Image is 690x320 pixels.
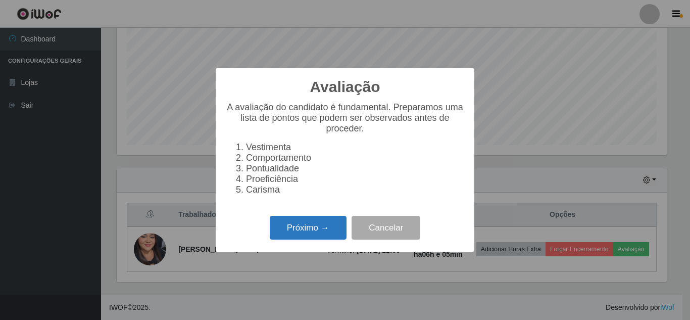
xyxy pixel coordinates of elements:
[246,163,464,174] li: Pontualidade
[310,78,380,96] h2: Avaliação
[246,142,464,153] li: Vestimenta
[270,216,347,240] button: Próximo →
[246,174,464,185] li: Proeficiência
[246,153,464,163] li: Comportamento
[246,185,464,195] li: Carisma
[226,102,464,134] p: A avaliação do candidato é fundamental. Preparamos uma lista de pontos que podem ser observados a...
[352,216,420,240] button: Cancelar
